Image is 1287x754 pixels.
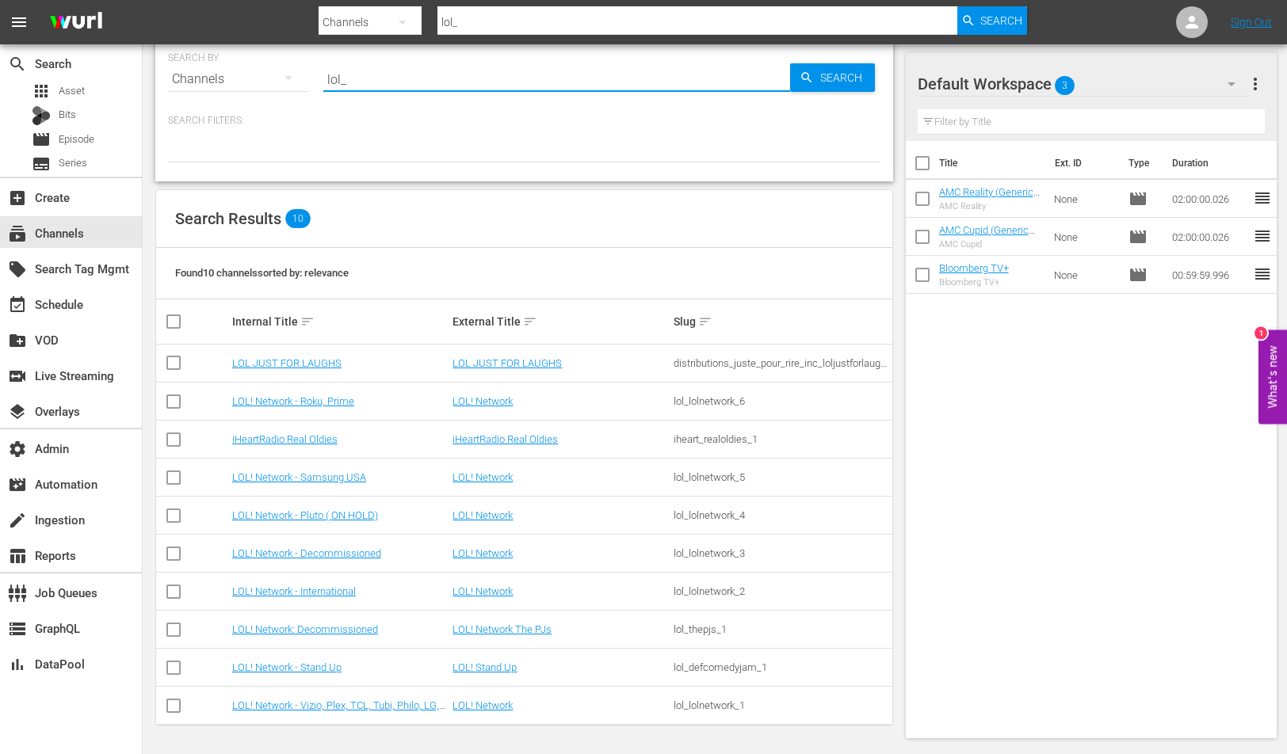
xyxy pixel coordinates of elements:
span: Asset [32,82,51,101]
a: AMC Cupid (Generic EPG) [939,224,1035,248]
div: External Title [453,312,669,331]
th: Title [939,141,1045,185]
button: Search [957,6,1027,35]
th: Type [1119,141,1163,185]
span: sort [523,314,537,329]
a: LOL! Network - International [232,585,356,597]
div: lol_lolnetwork_1 [674,699,890,711]
a: LOL! Network [453,395,513,407]
span: Series [59,155,87,171]
span: more_vert [1246,74,1265,93]
td: None [1048,180,1121,218]
button: Search [790,63,875,92]
div: distributions_juste_pour_rire_inc_loljustforlaughs_1 [674,357,890,369]
td: 00:59:59.996 [1166,256,1253,294]
span: Series [32,154,51,173]
a: LOL JUST FOR LAUGHS [453,357,562,369]
span: Search [8,55,27,74]
a: LOL! Network - Decommissioned [232,547,381,559]
span: Episode [32,130,51,149]
span: Job Queues [8,584,27,603]
div: lol_lolnetwork_3 [674,547,890,559]
div: Internal Title [232,312,449,331]
span: 10 [285,209,311,228]
button: Open Feedback Widget [1258,330,1287,425]
a: LOL! Stand Up [453,661,517,673]
td: 02:00:00.026 [1166,180,1253,218]
span: Asset [59,83,85,99]
span: VOD [8,331,27,350]
span: reorder [1253,265,1272,284]
td: None [1048,256,1121,294]
th: Duration [1163,141,1258,185]
a: LOL! Network The PJs [453,623,552,635]
span: Ingestion [8,511,27,530]
div: 1 [1255,327,1267,340]
a: LOL! Network: Decommissioned [232,623,378,635]
span: Search [814,63,875,92]
span: sort [698,314,712,329]
div: lol_defcomedyjam_1 [674,661,890,673]
span: Search Results [175,209,281,228]
button: more_vert [1246,65,1265,103]
span: 3 [1055,69,1075,102]
a: iHeartRadio Real Oldies [453,433,558,445]
a: LOL JUST FOR LAUGHS [232,357,342,369]
span: Found 10 channels sorted by: relevance [175,267,349,279]
a: LOL! Network [453,699,513,711]
span: Episode [1129,227,1148,246]
a: Bloomberg TV+ [939,262,1009,274]
div: lol_lolnetwork_5 [674,471,890,483]
a: LOL! Network - Pluto ( ON HOLD) [232,509,378,521]
a: LOL! Network - Samsung USA [232,471,366,483]
span: Overlays [8,402,27,421]
div: AMC Reality [939,201,1042,211]
span: sort [300,314,315,329]
span: Episode [59,131,94,147]
span: Search Tag Mgmt [8,260,27,279]
span: reorder [1253,227,1272,246]
a: LOL! Network - Roku, Prime [232,395,354,407]
span: reorder [1253,188,1272,208]
div: iheart_realoldies_1 [674,433,890,445]
div: AMC Cupid [939,239,1042,249]
div: lol_lolnetwork_4 [674,509,890,521]
span: Episode [1129,265,1148,284]
a: iHeartRadio Real Oldies [232,433,338,445]
a: LOL! Network [453,471,513,483]
span: DataPool [8,655,27,674]
span: Admin [8,440,27,459]
div: lol_lolnetwork_2 [674,585,890,597]
div: Bits [32,106,51,125]
th: Ext. ID [1045,141,1119,185]
span: Episode [1129,189,1148,208]
span: Create [8,188,27,208]
td: None [1048,218,1121,256]
a: LOL! Network [453,547,513,559]
span: Automation [8,475,27,494]
div: Slug [674,312,890,331]
a: LOL! Network [453,585,513,597]
span: Channels [8,224,27,243]
span: menu [10,13,29,32]
p: Search Filters: [168,114,880,128]
div: Bloomberg TV+ [939,277,1009,288]
div: Channels [168,57,307,101]
span: Schedule [8,295,27,314]
span: Reports [8,546,27,565]
div: Default Workspace [918,62,1251,106]
span: Bits [59,107,76,123]
span: Search [980,6,1022,35]
span: Live Streaming [8,367,27,386]
a: Sign Out [1231,16,1272,29]
td: 02:00:00.026 [1166,218,1253,256]
img: ans4CAIJ8jUAAAAAAAAAAAAAAAAAAAAAAAAgQb4GAAAAAAAAAAAAAAAAAAAAAAAAJMjXAAAAAAAAAAAAAAAAAAAAAAAAgAT5G... [38,4,114,41]
a: LOL! Network - Stand Up [232,661,342,673]
a: LOL! Network [453,509,513,521]
div: lol_lolnetwork_6 [674,395,890,407]
a: AMC Reality (Generic EPG) [939,186,1040,210]
span: GraphQL [8,619,27,638]
a: LOL! Network - Vizio, Plex, TCL, Tubi, Philo, LG, FireTV [232,699,445,723]
div: lol_thepjs_1 [674,623,890,635]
